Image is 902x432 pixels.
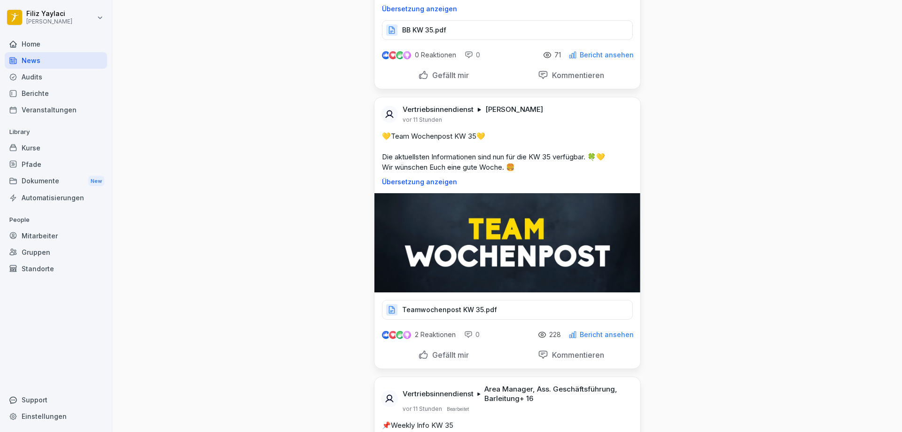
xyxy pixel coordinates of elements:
[428,350,469,360] p: Gefällt mir
[382,308,633,317] a: Teamwochenpost KW 35.pdf
[26,10,72,18] p: Filiz Yaylaci
[26,18,72,25] p: [PERSON_NAME]
[5,228,107,244] a: Mitarbeiter
[5,52,107,69] a: News
[88,176,104,187] div: New
[382,331,389,338] img: like
[389,331,397,338] img: love
[5,140,107,156] a: Kurse
[5,156,107,173] a: Pfade
[465,50,480,60] div: 0
[580,331,634,338] p: Bericht ansehen
[5,244,107,260] a: Gruppen
[5,392,107,408] div: Support
[5,69,107,85] a: Audits
[5,173,107,190] a: DokumenteNew
[403,116,442,124] p: vor 11 Stunden
[5,125,107,140] p: Library
[5,102,107,118] a: Veranstaltungen
[396,51,404,59] img: celebrate
[5,212,107,228] p: People
[402,305,497,314] p: Teamwochenpost KW 35.pdf
[403,330,411,339] img: inspiring
[403,105,474,114] p: Vertriebsinnendienst
[396,331,404,339] img: celebrate
[5,189,107,206] a: Automatisierungen
[549,331,561,338] p: 228
[403,51,411,59] img: inspiring
[447,405,469,413] p: Bearbeitet
[403,389,474,399] p: Vertriebsinnendienst
[382,178,633,186] p: Übersetzung anzeigen
[554,51,561,59] p: 71
[428,71,469,80] p: Gefällt mir
[374,193,640,292] img: amnl2ewrb2qdjy2u0icignqm.png
[485,105,543,114] p: [PERSON_NAME]
[484,385,629,403] p: Area Manager, Ass. Geschäftsführung, Barleitung + 16
[5,36,107,52] a: Home
[5,173,107,190] div: Dokumente
[403,405,442,413] p: vor 11 Stunden
[5,408,107,424] a: Einstellungen
[415,51,456,59] p: 0 Reaktionen
[382,131,633,173] p: 💛Team Wochenpost KW 35💛 Die aktuellsten Informationen sind nun für die KW 35 verfügbar. 🍀💛 Wir wü...
[382,51,389,59] img: like
[382,5,633,13] p: Übersetzung anzeigen
[402,25,446,35] p: BB KW 35.pdf
[464,330,480,339] div: 0
[5,85,107,102] a: Berichte
[580,51,634,59] p: Bericht ansehen
[382,28,633,38] a: BB KW 35.pdf
[548,350,604,360] p: Kommentieren
[5,260,107,277] a: Standorte
[548,71,604,80] p: Kommentieren
[389,52,397,59] img: love
[415,331,456,338] p: 2 Reaktionen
